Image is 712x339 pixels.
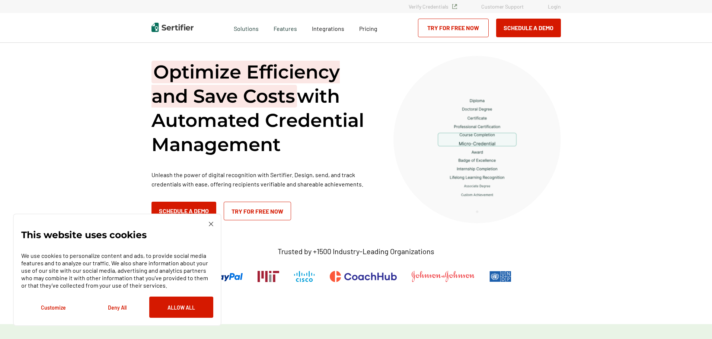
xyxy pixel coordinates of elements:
[151,23,194,32] img: Sertifier | Digital Credentialing Platform
[85,297,149,318] button: Deny All
[330,271,397,282] img: CoachHub
[418,19,489,37] a: Try for Free Now
[149,297,213,318] button: Allow All
[151,170,375,189] p: Unleash the power of digital recognition with Sertifier. Design, send, and track credentials with...
[481,3,524,10] a: Customer Support
[234,23,259,32] span: Solutions
[151,60,375,157] h1: with Automated Credential Management
[258,271,279,282] img: Massachusetts Institute of Technology
[359,23,377,32] a: Pricing
[201,271,243,282] img: PayPal
[278,247,434,256] p: Trusted by +1500 Industry-Leading Organizations
[224,202,291,220] a: Try for Free Now
[464,185,490,188] g: Associate Degree
[412,271,474,282] img: Johnson & Johnson
[489,271,511,282] img: UNDP
[312,23,344,32] a: Integrations
[21,231,147,239] p: This website uses cookies
[452,4,457,9] img: Verified
[409,3,457,10] a: Verify Credentials
[274,23,297,32] span: Features
[151,202,216,220] button: Schedule a Demo
[548,3,561,10] a: Login
[359,25,377,32] span: Pricing
[21,252,213,289] p: We use cookies to personalize content and ads, to provide social media features and to analyze ou...
[496,19,561,37] button: Schedule a Demo
[294,271,315,282] img: Cisco
[151,61,340,108] span: Optimize Efficiency and Save Costs
[21,297,85,318] button: Customize
[209,222,213,226] img: Cookie Popup Close
[312,25,344,32] span: Integrations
